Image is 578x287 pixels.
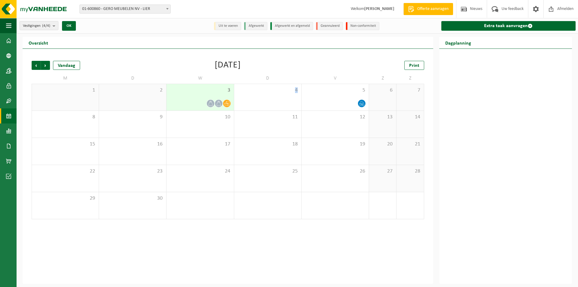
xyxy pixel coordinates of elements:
span: 01-600860 - GERO MEUBELEN NV - LIER [80,5,170,13]
span: 14 [399,114,421,120]
span: 27 [372,168,393,175]
span: 1 [35,87,96,94]
span: Vorige [32,61,41,70]
span: 01-600860 - GERO MEUBELEN NV - LIER [79,5,171,14]
li: Afgewerkt [244,22,267,30]
span: 24 [169,168,231,175]
button: Vestigingen(4/4) [20,21,58,30]
div: [DATE] [215,61,241,70]
span: 26 [305,168,366,175]
li: Afgewerkt en afgemeld [270,22,313,30]
li: Geannuleerd [316,22,343,30]
td: D [99,73,166,84]
span: 21 [399,141,421,148]
li: Non-conformiteit [346,22,379,30]
span: 11 [237,114,298,120]
button: OK [62,21,76,31]
span: 8 [35,114,96,120]
span: 5 [305,87,366,94]
span: 17 [169,141,231,148]
a: Offerte aanvragen [403,3,453,15]
td: M [32,73,99,84]
span: 19 [305,141,366,148]
td: Z [396,73,424,84]
span: 3 [169,87,231,94]
span: 9 [102,114,163,120]
span: 22 [35,168,96,175]
span: 20 [372,141,393,148]
span: 28 [399,168,421,175]
td: V [302,73,369,84]
span: 25 [237,168,298,175]
span: Offerte aanvragen [416,6,450,12]
span: 18 [237,141,298,148]
span: 10 [169,114,231,120]
span: 15 [35,141,96,148]
count: (4/4) [42,24,50,28]
span: 13 [372,114,393,120]
span: 30 [102,195,163,202]
a: Extra taak aanvragen [441,21,576,31]
span: 2 [102,87,163,94]
span: 16 [102,141,163,148]
span: Vestigingen [23,21,50,30]
td: Z [369,73,396,84]
a: Print [404,61,424,70]
span: 6 [372,87,393,94]
strong: [PERSON_NAME] [364,7,394,11]
span: 7 [399,87,421,94]
h2: Overzicht [23,37,54,48]
span: Print [409,63,419,68]
span: 4 [237,87,298,94]
div: Vandaag [53,61,80,70]
td: D [234,73,302,84]
span: 29 [35,195,96,202]
span: 23 [102,168,163,175]
h2: Dagplanning [439,37,477,48]
span: 12 [305,114,366,120]
li: Uit te voeren [214,22,241,30]
td: W [166,73,234,84]
span: Volgende [41,61,50,70]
